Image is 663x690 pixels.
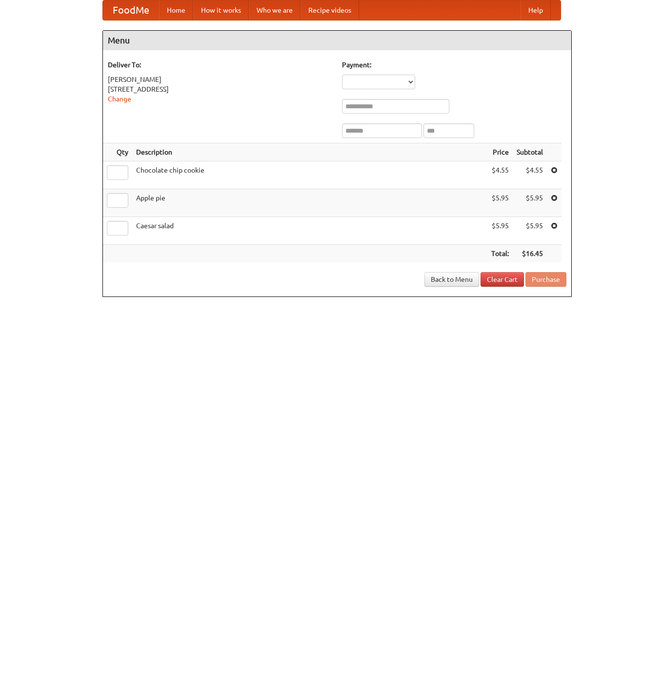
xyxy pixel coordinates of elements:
[249,0,301,20] a: Who we are
[487,161,513,189] td: $4.55
[132,143,487,161] th: Description
[521,0,551,20] a: Help
[424,272,479,287] a: Back to Menu
[301,0,359,20] a: Recipe videos
[513,143,547,161] th: Subtotal
[108,75,332,84] div: [PERSON_NAME]
[481,272,524,287] a: Clear Cart
[103,143,132,161] th: Qty
[103,0,159,20] a: FoodMe
[108,84,332,94] div: [STREET_ADDRESS]
[132,217,487,245] td: Caesar salad
[513,189,547,217] td: $5.95
[108,95,131,103] a: Change
[513,245,547,263] th: $16.45
[487,143,513,161] th: Price
[487,217,513,245] td: $5.95
[513,217,547,245] td: $5.95
[513,161,547,189] td: $4.55
[487,245,513,263] th: Total:
[103,31,571,50] h4: Menu
[525,272,566,287] button: Purchase
[132,161,487,189] td: Chocolate chip cookie
[193,0,249,20] a: How it works
[132,189,487,217] td: Apple pie
[108,60,332,70] h5: Deliver To:
[342,60,566,70] h5: Payment:
[487,189,513,217] td: $5.95
[159,0,193,20] a: Home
